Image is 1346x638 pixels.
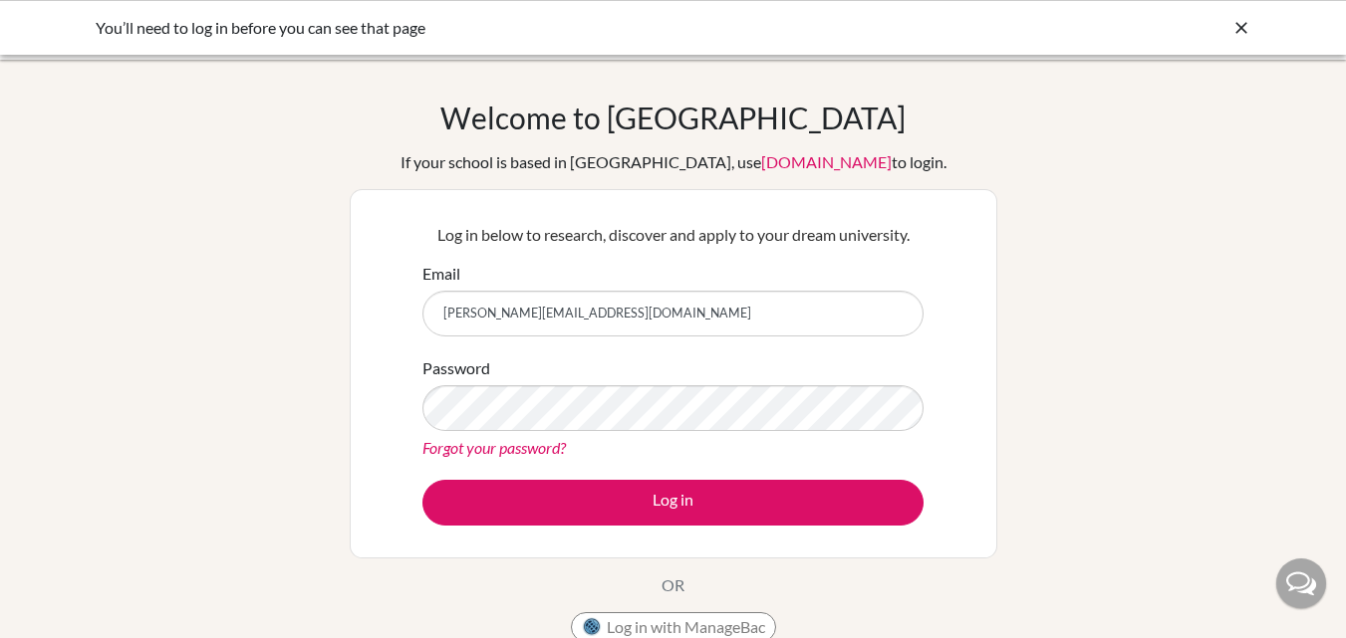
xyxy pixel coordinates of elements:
div: You’ll need to log in before you can see that page [96,16,952,40]
a: Forgot your password? [422,438,566,457]
div: If your school is based in [GEOGRAPHIC_DATA], use to login. [401,150,946,174]
button: Log in [422,480,924,526]
label: Email [422,262,460,286]
p: Log in below to research, discover and apply to your dream university. [422,223,924,247]
p: OR [662,573,684,597]
label: Password [422,356,490,380]
a: [DOMAIN_NAME] [761,152,892,171]
h1: Welcome to [GEOGRAPHIC_DATA] [440,100,906,135]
